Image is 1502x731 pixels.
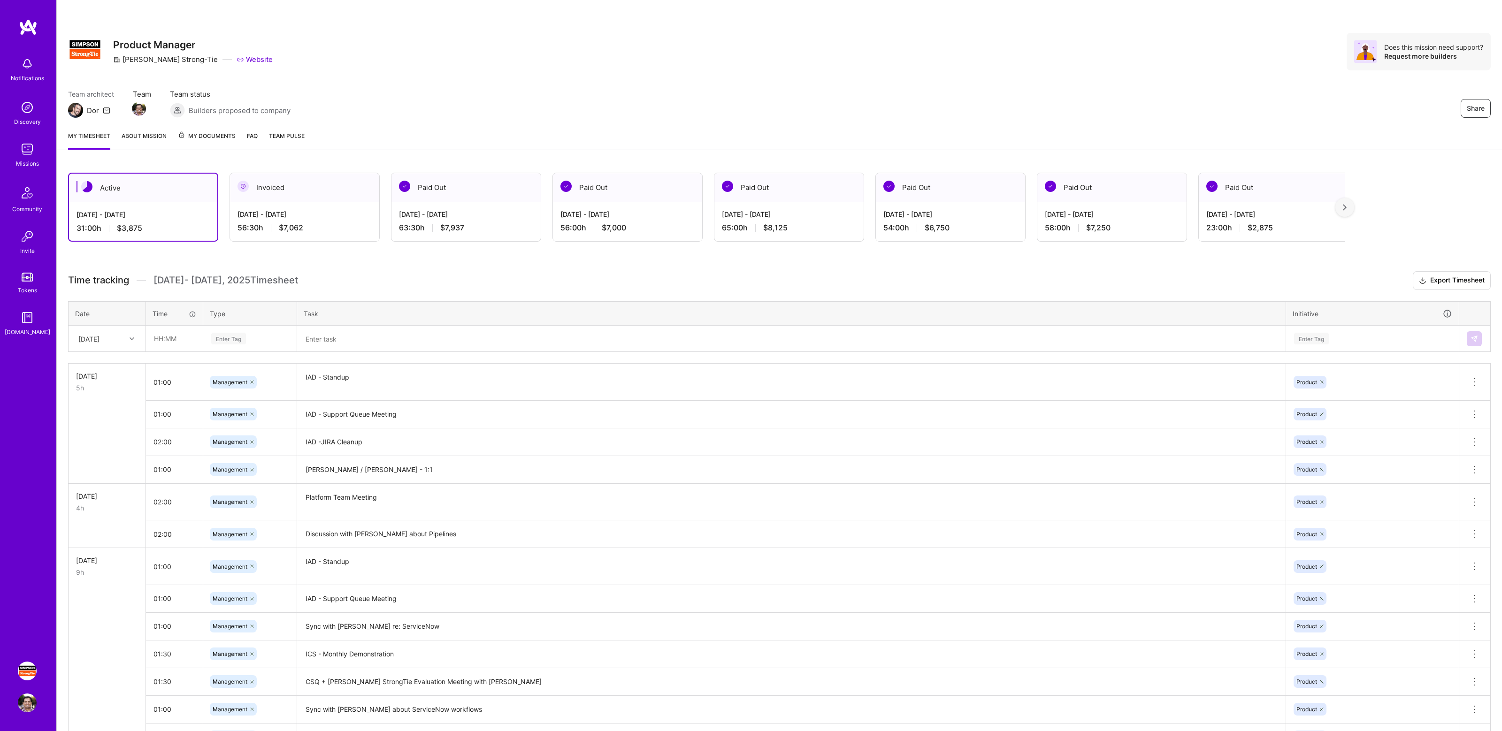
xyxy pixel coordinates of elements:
[146,669,203,694] input: HH:MM
[213,411,247,418] span: Management
[602,223,626,233] span: $7,000
[213,678,247,685] span: Management
[18,227,37,246] img: Invite
[883,209,1018,219] div: [DATE] - [DATE]
[76,556,138,565] div: [DATE]
[19,19,38,36] img: logo
[1384,43,1483,52] div: Does this mission need support?
[78,334,100,343] div: [DATE]
[146,326,202,351] input: HH:MM
[560,181,572,192] img: Paid Out
[146,429,203,454] input: HH:MM
[146,370,203,395] input: HH:MM
[153,274,298,286] span: [DATE] - [DATE] , 2025 Timesheet
[146,586,203,611] input: HH:MM
[18,308,37,327] img: guide book
[22,273,33,282] img: tokens
[1296,706,1317,713] span: Product
[560,209,695,219] div: [DATE] - [DATE]
[1045,209,1179,219] div: [DATE] - [DATE]
[16,159,39,168] div: Missions
[20,246,35,256] div: Invite
[399,209,533,219] div: [DATE] - [DATE]
[178,131,236,141] span: My Documents
[211,331,246,346] div: Enter Tag
[146,614,203,639] input: HH:MM
[213,498,247,505] span: Management
[68,103,83,118] img: Team Architect
[133,101,145,117] a: Team Member Avatar
[1296,563,1317,570] span: Product
[238,223,372,233] div: 56:30 h
[113,54,218,64] div: [PERSON_NAME] Strong-Tie
[298,586,1285,612] textarea: IAD - Support Queue Meeting
[1248,223,1273,233] span: $2,875
[298,402,1285,427] textarea: IAD - Support Queue Meeting
[213,650,247,657] span: Management
[1343,204,1347,211] img: right
[883,181,895,192] img: Paid Out
[213,563,247,570] span: Management
[132,102,146,116] img: Team Member Avatar
[298,549,1285,584] textarea: IAD - Standup
[146,554,203,579] input: HH:MM
[1413,271,1491,290] button: Export Timesheet
[1037,173,1187,202] div: Paid Out
[14,117,41,127] div: Discovery
[77,223,210,233] div: 31:00 h
[178,131,236,150] a: My Documents
[298,521,1285,547] textarea: Discussion with [PERSON_NAME] about Pipelines
[1293,308,1452,319] div: Initiative
[146,697,203,722] input: HH:MM
[298,641,1285,667] textarea: ICS - Monthly Demonstration
[298,457,1285,483] textarea: [PERSON_NAME] / [PERSON_NAME] - 1:1
[146,641,203,666] input: HH:MM
[117,223,142,233] span: $3,875
[1045,223,1179,233] div: 58:00 h
[237,54,273,64] a: Website
[1296,411,1317,418] span: Product
[883,223,1018,233] div: 54:00 h
[146,402,203,426] input: HH:MM
[440,223,464,233] span: $7,937
[297,301,1286,326] th: Task
[1294,331,1329,346] div: Enter Tag
[68,274,129,286] span: Time tracking
[298,365,1285,400] textarea: IAD - Standup
[1354,40,1377,63] img: Avatar
[5,327,50,337] div: [DOMAIN_NAME]
[399,223,533,233] div: 63:30 h
[130,336,134,341] i: icon Chevron
[69,174,217,202] div: Active
[11,73,44,83] div: Notifications
[238,181,249,192] img: Invoiced
[76,491,138,501] div: [DATE]
[76,567,138,577] div: 9h
[213,595,247,602] span: Management
[1467,104,1485,113] span: Share
[1384,52,1483,61] div: Request more builders
[213,623,247,630] span: Management
[77,210,210,220] div: [DATE] - [DATE]
[213,531,247,538] span: Management
[238,209,372,219] div: [DATE] - [DATE]
[213,438,247,445] span: Management
[133,89,151,99] span: Team
[298,614,1285,640] textarea: Sync with [PERSON_NAME] re: ServiceNow
[15,662,39,680] a: Simpson Strong-Tie: Product Manager
[1086,223,1111,233] span: $7,250
[925,223,950,233] span: $6,750
[15,693,39,712] a: User Avatar
[1296,438,1317,445] span: Product
[1296,623,1317,630] span: Product
[76,383,138,393] div: 5h
[1419,276,1426,286] i: icon Download
[1296,650,1317,657] span: Product
[69,301,146,326] th: Date
[298,485,1285,520] textarea: Platform Team Meeting
[722,223,856,233] div: 65:00 h
[714,173,864,202] div: Paid Out
[12,204,42,214] div: Community
[16,182,38,204] img: Community
[1045,181,1056,192] img: Paid Out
